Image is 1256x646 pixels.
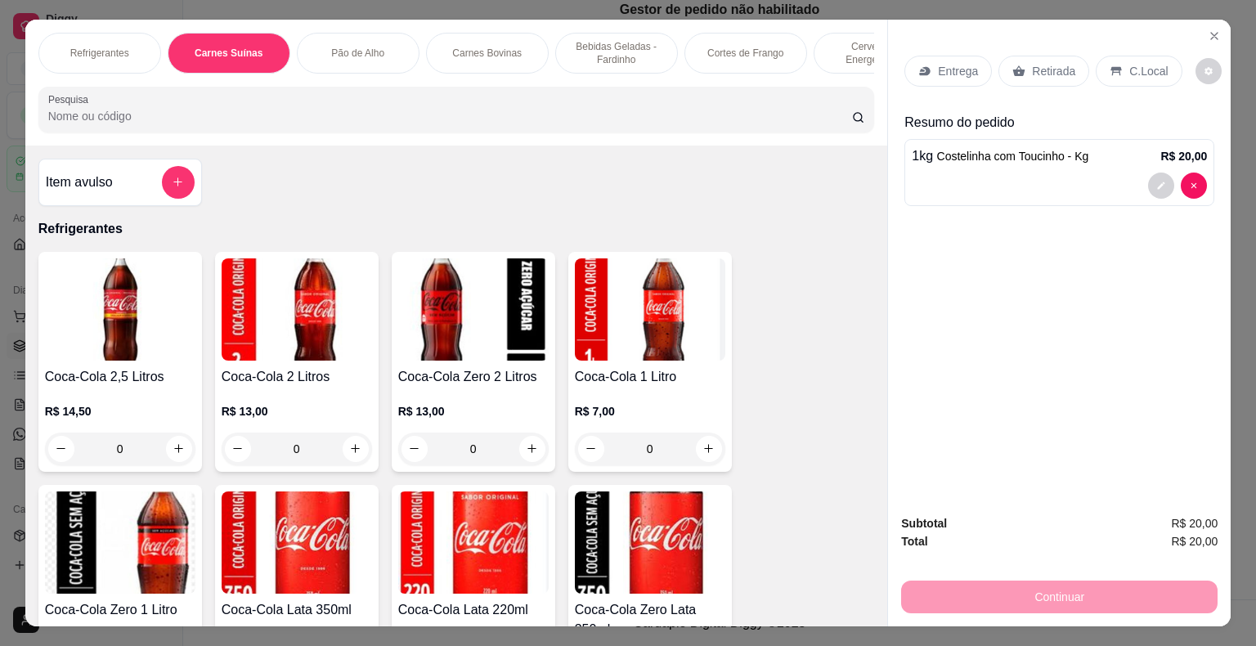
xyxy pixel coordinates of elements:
[937,150,1089,163] span: Costelinha com Toucinho - Kg
[70,47,129,60] p: Refrigerantes
[575,403,725,419] p: R$ 7,00
[569,40,664,66] p: Bebidas Geladas - Fardinho
[222,600,372,620] h4: Coca-Cola Lata 350ml
[1171,514,1218,532] span: R$ 20,00
[901,517,947,530] strong: Subtotal
[912,146,1088,166] p: 1 kg
[331,47,384,60] p: Pão de Alho
[578,436,604,462] button: decrease-product-quantity
[398,600,549,620] h4: Coca-Cola Lata 220ml
[343,436,369,462] button: increase-product-quantity
[222,403,372,419] p: R$ 13,00
[48,92,94,106] label: Pesquisa
[45,491,195,594] img: product-image
[45,403,195,419] p: R$ 14,50
[707,47,783,60] p: Cortes de Frango
[519,436,545,462] button: increase-product-quantity
[222,367,372,387] h4: Coca-Cola 2 Litros
[575,258,725,361] img: product-image
[45,367,195,387] h4: Coca-Cola 2,5 Litros
[398,491,549,594] img: product-image
[222,491,372,594] img: product-image
[401,436,428,462] button: decrease-product-quantity
[1171,532,1218,550] span: R$ 20,00
[46,173,113,192] h4: Item avulso
[828,40,922,66] p: Cervejas e Energéticos - Unidade
[1195,58,1222,84] button: decrease-product-quantity
[1181,173,1207,199] button: decrease-product-quantity
[45,600,195,620] h4: Coca-Cola Zero 1 Litro
[575,491,725,594] img: product-image
[904,113,1214,132] p: Resumo do pedido
[162,166,195,199] button: add-separate-item
[1129,63,1168,79] p: C.Local
[45,258,195,361] img: product-image
[1148,173,1174,199] button: decrease-product-quantity
[1032,63,1075,79] p: Retirada
[1160,148,1207,164] p: R$ 20,00
[398,403,549,419] p: R$ 13,00
[48,436,74,462] button: decrease-product-quantity
[575,600,725,639] h4: Coca-Cola Zero Lata 350ml
[48,108,852,124] input: Pesquisa
[166,436,192,462] button: increase-product-quantity
[38,219,875,239] p: Refrigerantes
[222,258,372,361] img: product-image
[398,367,549,387] h4: Coca-Cola Zero 2 Litros
[398,258,549,361] img: product-image
[1201,23,1227,49] button: Close
[452,47,522,60] p: Carnes Bovinas
[225,436,251,462] button: decrease-product-quantity
[938,63,978,79] p: Entrega
[195,47,262,60] p: Carnes Suínas
[696,436,722,462] button: increase-product-quantity
[575,367,725,387] h4: Coca-Cola 1 Litro
[901,535,927,548] strong: Total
